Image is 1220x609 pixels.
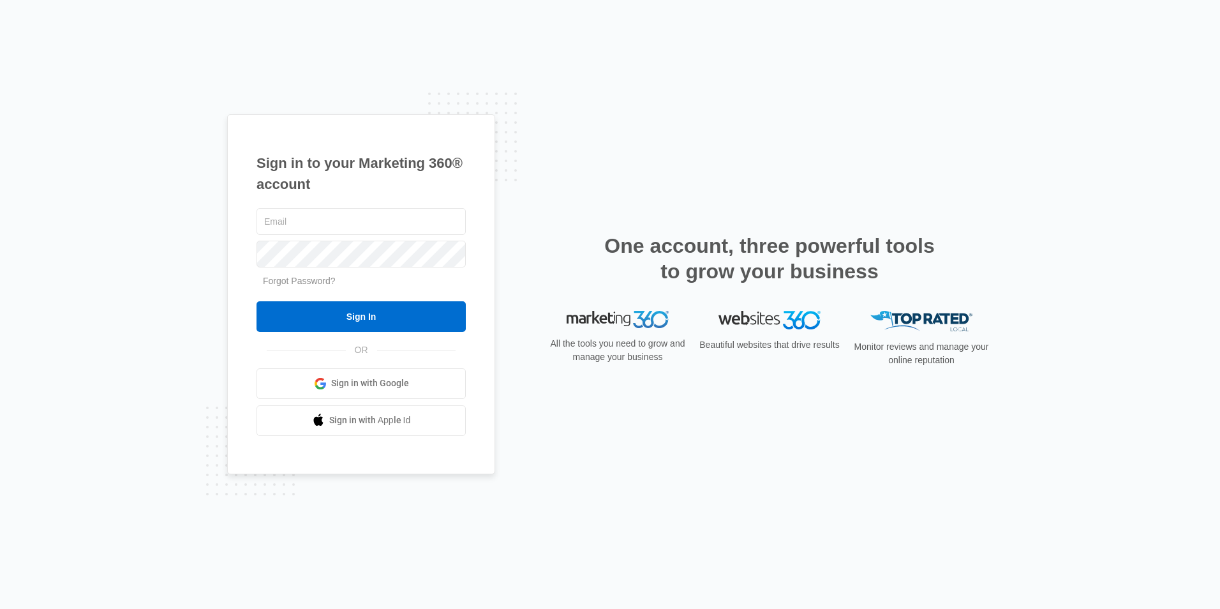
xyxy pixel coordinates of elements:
[567,311,669,329] img: Marketing 360
[257,301,466,332] input: Sign In
[263,276,336,286] a: Forgot Password?
[257,153,466,195] h1: Sign in to your Marketing 360® account
[850,340,993,367] p: Monitor reviews and manage your online reputation
[546,337,689,364] p: All the tools you need to grow and manage your business
[698,338,841,352] p: Beautiful websites that drive results
[329,414,411,427] span: Sign in with Apple Id
[257,368,466,399] a: Sign in with Google
[870,311,972,332] img: Top Rated Local
[718,311,821,329] img: Websites 360
[331,377,409,390] span: Sign in with Google
[346,343,377,357] span: OR
[257,405,466,436] a: Sign in with Apple Id
[257,208,466,235] input: Email
[600,233,939,284] h2: One account, three powerful tools to grow your business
